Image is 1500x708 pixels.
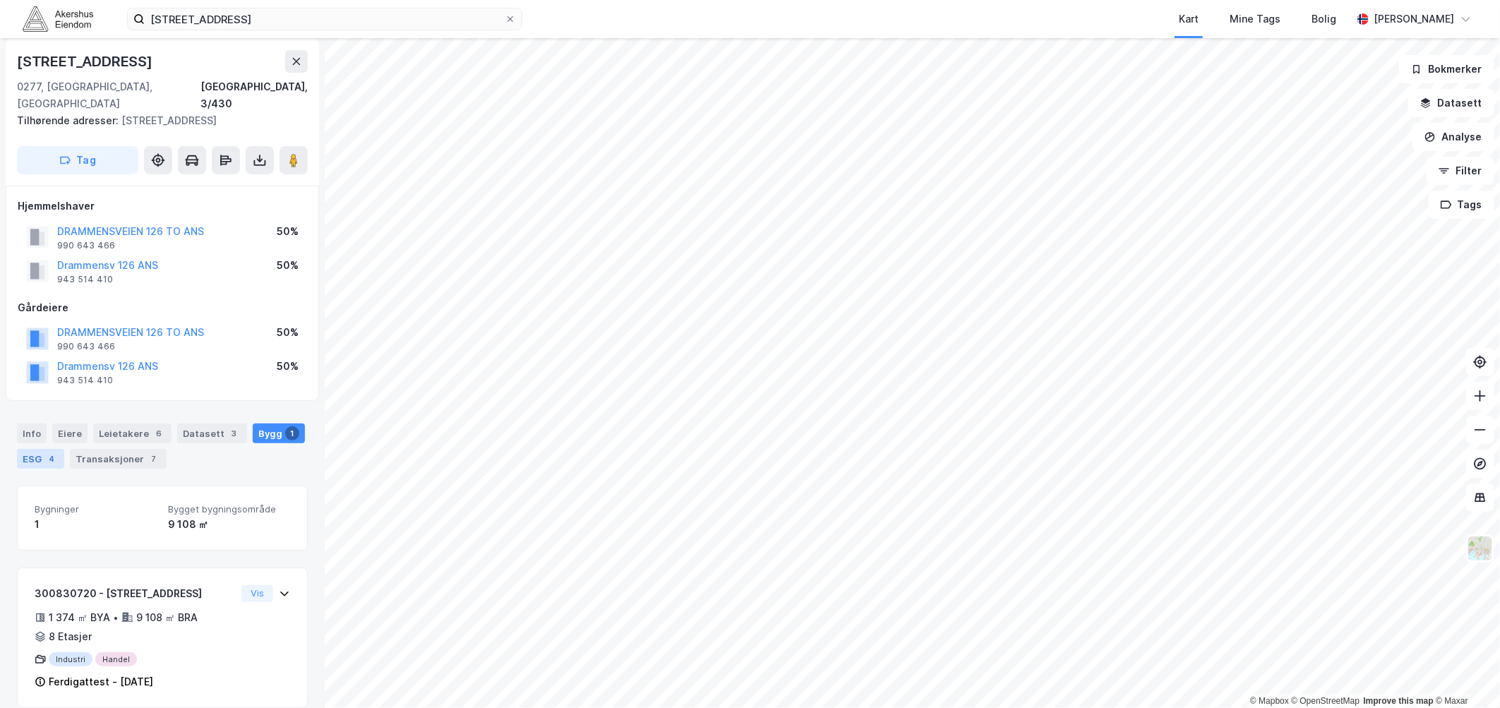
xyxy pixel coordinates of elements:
div: 3 [227,426,241,440]
button: Datasett [1408,89,1494,117]
div: Transaksjoner [70,449,167,469]
div: [STREET_ADDRESS] [17,112,296,129]
button: Filter [1427,157,1494,185]
div: Kontrollprogram for chat [1429,640,1500,708]
input: Søk på adresse, matrikkel, gårdeiere, leietakere eller personer [145,8,505,30]
div: Mine Tags [1230,11,1280,28]
button: Vis [241,585,273,602]
span: Bygget bygningsområde [168,503,290,515]
div: 9 108 ㎡ BRA [136,609,198,626]
div: Kart [1179,11,1199,28]
div: 1 [285,426,299,440]
div: • [113,612,119,623]
div: Leietakere [93,424,172,443]
div: [PERSON_NAME] [1374,11,1455,28]
a: Mapbox [1250,696,1289,706]
div: Bygg [253,424,305,443]
div: Bolig [1312,11,1336,28]
div: [STREET_ADDRESS] [17,50,155,73]
div: [GEOGRAPHIC_DATA], 3/430 [200,78,308,112]
button: Analyse [1412,123,1494,151]
img: akershus-eiendom-logo.9091f326c980b4bce74ccdd9f866810c.svg [23,6,93,31]
div: 943 514 410 [57,375,113,386]
div: 9 108 ㎡ [168,516,290,533]
div: Info [17,424,47,443]
iframe: Chat Widget [1429,640,1500,708]
div: 50% [277,257,299,274]
div: Gårdeiere [18,299,307,316]
div: 0277, [GEOGRAPHIC_DATA], [GEOGRAPHIC_DATA] [17,78,200,112]
div: 990 643 466 [57,240,115,251]
span: Bygninger [35,503,157,515]
div: 50% [277,223,299,240]
div: 4 [44,452,59,466]
div: 8 Etasjer [49,628,92,645]
button: Tag [17,146,138,174]
button: Bokmerker [1399,55,1494,83]
div: 1 [35,516,157,533]
a: OpenStreetMap [1292,696,1360,706]
div: Ferdigattest - [DATE] [49,673,153,690]
div: Eiere [52,424,88,443]
div: 990 643 466 [57,341,115,352]
div: 943 514 410 [57,274,113,285]
div: 300830720 - [STREET_ADDRESS] [35,585,236,602]
div: Datasett [177,424,247,443]
div: Hjemmelshaver [18,198,307,215]
div: 50% [277,324,299,341]
span: Tilhørende adresser: [17,114,121,126]
div: 6 [152,426,166,440]
div: 50% [277,358,299,375]
div: 1 374 ㎡ BYA [49,609,110,626]
img: Z [1467,535,1494,562]
div: 7 [147,452,161,466]
button: Tags [1429,191,1494,219]
div: ESG [17,449,64,469]
a: Improve this map [1364,696,1434,706]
